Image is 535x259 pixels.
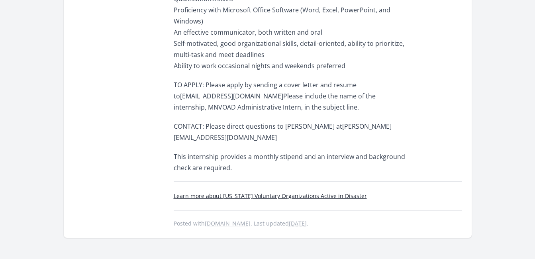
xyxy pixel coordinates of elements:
p: CONTACT: Please direct questions to [PERSON_NAME] at [PERSON_NAME][EMAIL_ADDRESS][DOMAIN_NAME] [174,121,407,143]
p: Posted with . Last updated . [174,220,462,227]
abbr: Mon, Jan 30, 2023 5:13 AM [289,220,307,227]
p: TO APPLY: Please apply by sending a cover letter and resume to [EMAIL_ADDRESS][DOMAIN_NAME] Pleas... [174,79,407,113]
a: Learn more about [US_STATE] Voluntary Organizations Active in Disaster [174,192,367,200]
p: This internship provides a monthly stipend and an interview and background check are required. [174,151,407,173]
a: [DOMAIN_NAME] [205,220,251,227]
